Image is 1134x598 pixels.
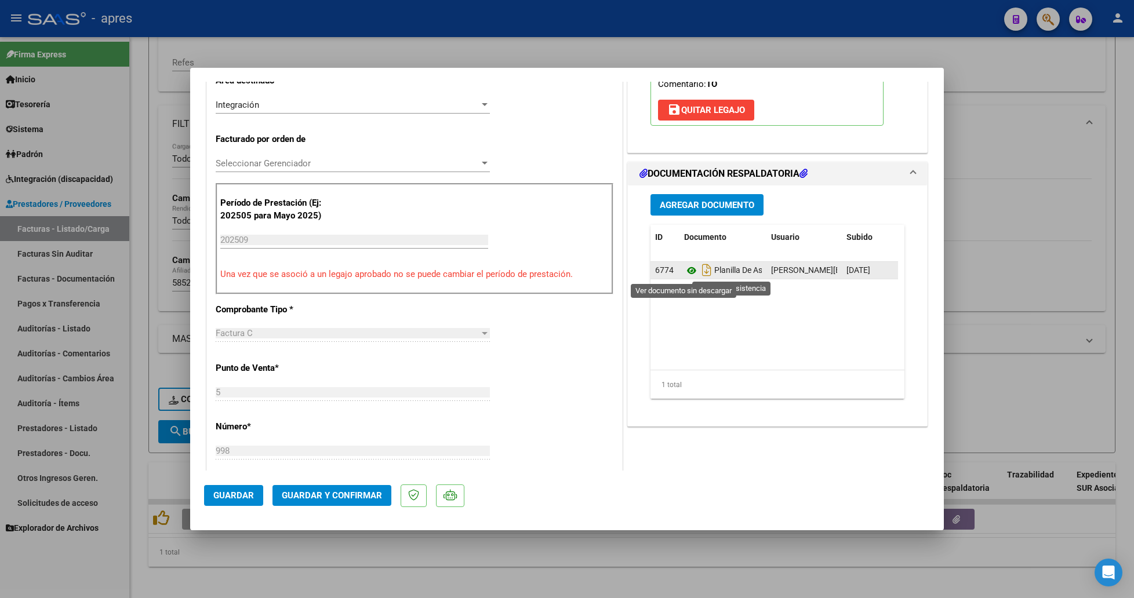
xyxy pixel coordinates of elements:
[766,225,842,250] datatable-header-cell: Usuario
[282,490,382,501] span: Guardar y Confirmar
[667,103,681,116] mat-icon: save
[216,133,335,146] p: Facturado por orden de
[667,105,745,115] span: Quitar Legajo
[699,261,714,279] i: Descargar documento
[650,225,679,250] datatable-header-cell: ID
[655,232,663,242] span: ID
[846,265,870,275] span: [DATE]
[658,79,717,89] span: Comentario:
[639,167,808,181] h1: DOCUMENTACIÓN RESPALDATORIA
[842,225,900,250] datatable-header-cell: Subido
[684,266,790,275] span: Planilla De Asistencia
[628,185,927,426] div: DOCUMENTACIÓN RESPALDATORIA
[216,328,253,338] span: Factura C
[204,485,263,506] button: Guardar
[684,232,726,242] span: Documento
[213,490,254,501] span: Guardar
[679,225,766,250] datatable-header-cell: Documento
[650,194,764,216] button: Agregar Documento
[216,303,335,316] p: Comprobante Tipo *
[771,232,799,242] span: Usuario
[771,265,1092,275] span: [PERSON_NAME][EMAIL_ADDRESS][PERSON_NAME][DOMAIN_NAME] - [PERSON_NAME]
[220,196,337,223] p: Período de Prestación (Ej: 202505 para Mayo 2025)
[650,370,904,399] div: 1 total
[706,79,717,89] strong: TO
[216,420,335,433] p: Número
[216,100,259,110] span: Integración
[1095,559,1122,586] div: Open Intercom Messenger
[628,162,927,185] mat-expansion-panel-header: DOCUMENTACIÓN RESPALDATORIA
[216,362,335,375] p: Punto de Venta
[216,158,479,169] span: Seleccionar Gerenciador
[220,268,609,281] p: Una vez que se asoció a un legajo aprobado no se puede cambiar el período de prestación.
[658,15,799,89] span: CUIL: Nombre y Apellido: Período Desde: Período Hasta: Admite Dependencia:
[658,100,754,121] button: Quitar Legajo
[846,232,873,242] span: Subido
[272,485,391,506] button: Guardar y Confirmar
[660,200,754,210] span: Agregar Documento
[655,265,674,275] span: 6774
